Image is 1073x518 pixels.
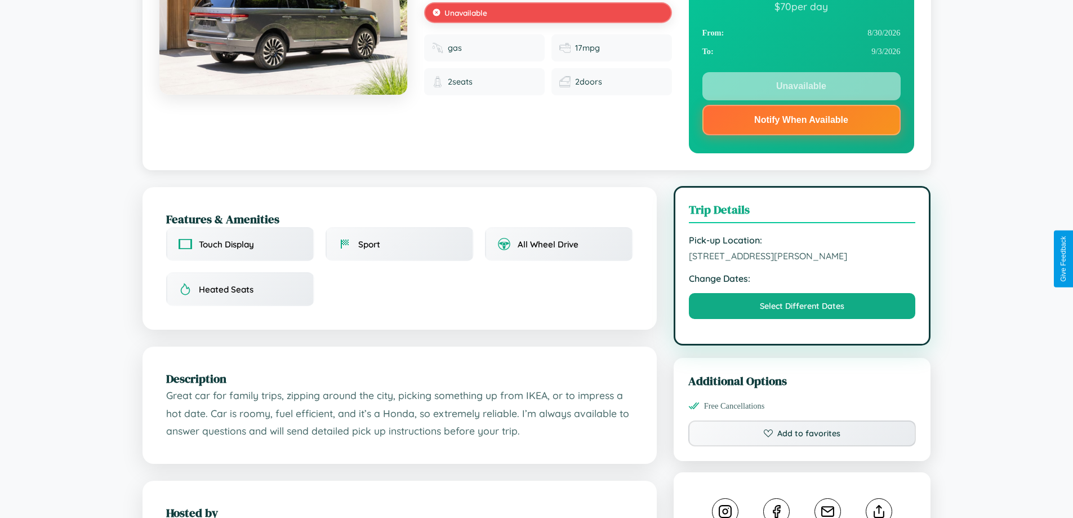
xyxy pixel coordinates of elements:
[448,77,473,87] span: 2 seats
[1059,236,1067,282] div: Give Feedback
[689,234,916,246] strong: Pick-up Location:
[199,284,253,295] span: Heated Seats
[575,77,602,87] span: 2 doors
[689,273,916,284] strong: Change Dates:
[199,239,254,250] span: Touch Display
[689,201,916,223] h3: Trip Details
[444,8,487,17] span: Unavailable
[688,420,916,446] button: Add to favorites
[166,370,633,387] h2: Description
[704,401,765,411] span: Free Cancellations
[518,239,578,250] span: All Wheel Drive
[432,76,443,87] img: Seats
[559,76,571,87] img: Doors
[702,42,901,61] div: 9 / 3 / 2026
[689,293,916,319] button: Select Different Dates
[702,28,724,38] strong: From:
[559,42,571,54] img: Fuel efficiency
[575,43,600,53] span: 17 mpg
[166,387,633,440] p: Great car for family trips, zipping around the city, picking something up from IKEA, or to impres...
[166,211,633,227] h2: Features & Amenities
[702,105,901,135] button: Notify When Available
[702,47,714,56] strong: To:
[432,42,443,54] img: Fuel type
[448,43,462,53] span: gas
[702,24,901,42] div: 8 / 30 / 2026
[702,72,901,100] button: Unavailable
[689,250,916,262] span: [STREET_ADDRESS][PERSON_NAME]
[358,239,380,250] span: Sport
[688,373,916,389] h3: Additional Options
